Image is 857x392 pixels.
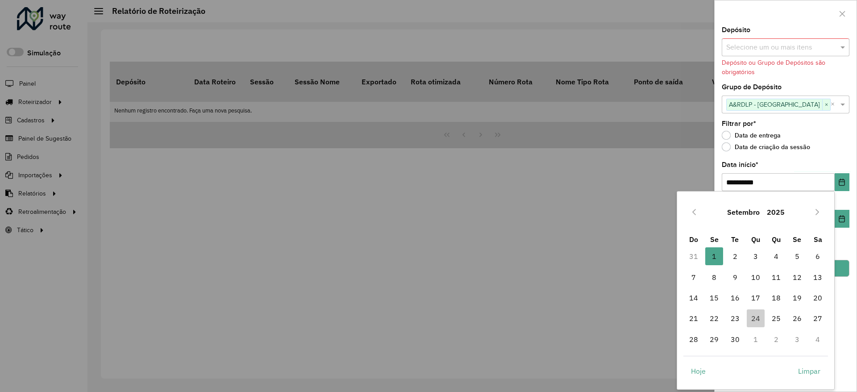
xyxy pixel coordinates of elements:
span: 9 [726,268,744,286]
td: 1 [745,329,766,350]
td: 16 [724,288,745,308]
td: 30 [724,329,745,350]
span: 16 [726,289,744,307]
td: 29 [704,329,724,350]
td: 2 [724,246,745,267]
span: 17 [747,289,765,307]
span: Do [689,235,698,244]
span: 3 [747,247,765,265]
td: 12 [787,267,807,288]
span: 2 [726,247,744,265]
button: Choose Month [724,201,763,223]
button: Choose Year [763,201,788,223]
td: 26 [787,308,807,329]
td: 11 [766,267,786,288]
td: 21 [683,308,704,329]
span: 4 [767,247,785,265]
button: Limpar [790,362,828,380]
td: 28 [683,329,704,350]
formly-validation-message: Depósito ou Grupo de Depósitos são obrigatórios [722,59,825,75]
label: Grupo de Depósito [722,82,782,92]
td: 4 [807,329,828,350]
span: 5 [788,247,806,265]
td: 3 [745,246,766,267]
td: 19 [787,288,807,308]
td: 31 [683,246,704,267]
span: Sa [814,235,822,244]
span: 28 [685,330,703,348]
span: 15 [705,289,723,307]
td: 27 [807,308,828,329]
span: Hoje [691,366,706,376]
td: 2 [766,329,786,350]
td: 8 [704,267,724,288]
span: A&RDLP - [GEOGRAPHIC_DATA] [727,99,822,110]
span: 27 [809,309,827,327]
span: 18 [767,289,785,307]
td: 18 [766,288,786,308]
span: 20 [809,289,827,307]
label: Filtrar por [722,118,756,129]
span: Qu [772,235,781,244]
span: Qu [751,235,760,244]
span: Te [731,235,739,244]
button: Choose Date [835,210,849,228]
span: 23 [726,309,744,327]
label: Depósito [722,25,750,35]
span: 22 [705,309,723,327]
span: 12 [788,268,806,286]
td: 10 [745,267,766,288]
span: 14 [685,289,703,307]
span: 24 [747,309,765,327]
td: 5 [787,246,807,267]
span: Se [710,235,719,244]
td: 7 [683,267,704,288]
td: 22 [704,308,724,329]
button: Choose Date [835,173,849,191]
td: 23 [724,308,745,329]
span: 10 [747,268,765,286]
span: 13 [809,268,827,286]
span: 30 [726,330,744,348]
span: Se [793,235,801,244]
span: 29 [705,330,723,348]
td: 9 [724,267,745,288]
td: 1 [704,246,724,267]
button: Previous Month [687,205,701,219]
td: 6 [807,246,828,267]
span: 1 [705,247,723,265]
span: 7 [685,268,703,286]
td: 14 [683,288,704,308]
span: × [822,100,830,110]
td: 13 [807,267,828,288]
td: 24 [745,308,766,329]
label: Data início [722,159,758,170]
span: 26 [788,309,806,327]
span: Clear all [831,99,838,110]
span: 19 [788,289,806,307]
label: Data de entrega [722,131,781,140]
span: 25 [767,309,785,327]
button: Next Month [810,205,824,219]
span: 21 [685,309,703,327]
span: 11 [767,268,785,286]
td: 20 [807,288,828,308]
td: 25 [766,308,786,329]
td: 3 [787,329,807,350]
span: Limpar [798,366,820,376]
span: 8 [705,268,723,286]
button: Hoje [683,362,713,380]
td: 4 [766,246,786,267]
div: Choose Date [677,191,835,389]
td: 15 [704,288,724,308]
span: 6 [809,247,827,265]
label: Data de criação da sessão [722,142,810,151]
td: 17 [745,288,766,308]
